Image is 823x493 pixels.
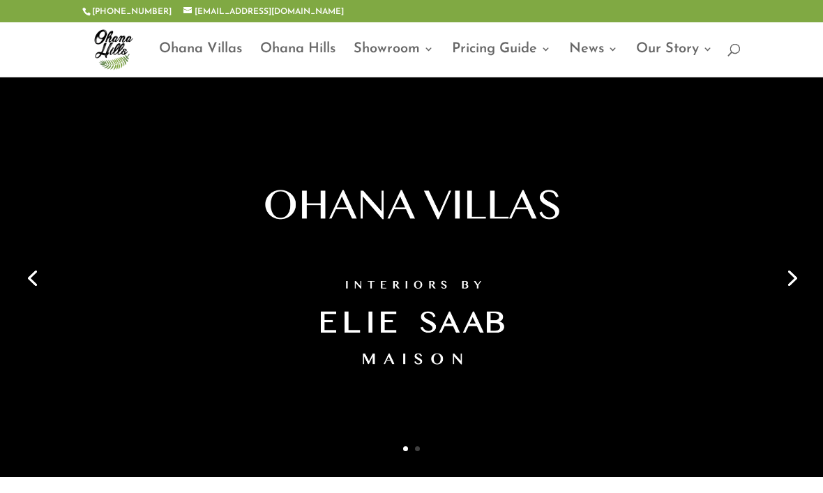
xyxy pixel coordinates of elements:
a: 1 [403,446,408,451]
a: Our Story [636,44,713,77]
a: Showroom [354,44,434,77]
a: Ohana Villas [159,44,242,77]
a: News [569,44,618,77]
img: ohana-hills [85,21,141,77]
a: Ohana Hills [260,44,335,77]
a: [PHONE_NUMBER] [92,8,172,16]
a: Pricing Guide [452,44,551,77]
a: [EMAIL_ADDRESS][DOMAIN_NAME] [183,8,344,16]
a: 2 [415,446,420,451]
